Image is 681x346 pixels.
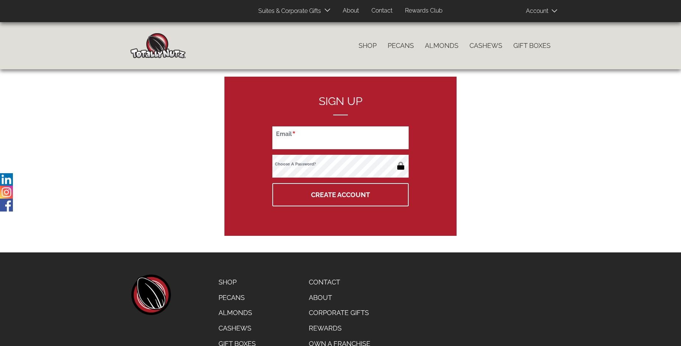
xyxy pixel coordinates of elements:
a: Cashews [464,38,508,53]
a: Contact [366,4,398,18]
a: Almonds [213,305,261,321]
h2: Sign up [272,95,409,115]
a: About [303,290,376,305]
a: Gift Boxes [508,38,556,53]
a: Cashews [213,321,261,336]
a: Rewards Club [399,4,448,18]
a: Shop [213,275,261,290]
input: Email [272,126,409,149]
button: Create Account [272,183,409,206]
a: Pecans [382,38,419,53]
a: Suites & Corporate Gifts [253,4,323,18]
a: Corporate Gifts [303,305,376,321]
a: About [337,4,364,18]
a: Shop [353,38,382,53]
a: home [130,275,171,315]
a: Contact [303,275,376,290]
a: Almonds [419,38,464,53]
a: Pecans [213,290,261,305]
a: Rewards [303,321,376,336]
img: Home [130,33,186,58]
